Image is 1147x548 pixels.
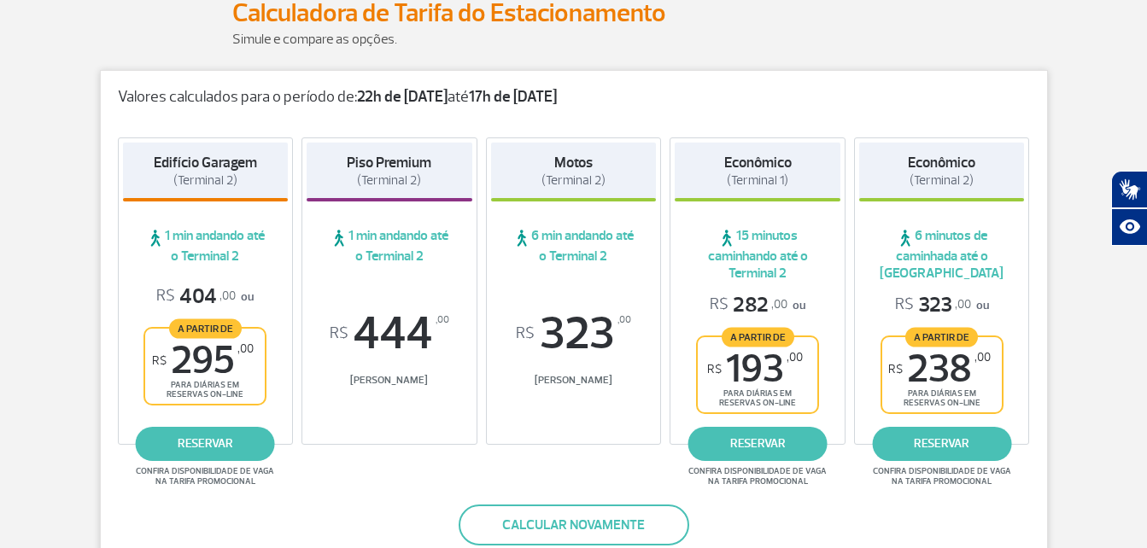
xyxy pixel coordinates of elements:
span: [PERSON_NAME] [491,374,657,387]
span: 1 min andando até o Terminal 2 [307,227,472,265]
span: (Terminal 1) [727,172,788,189]
span: para diárias em reservas on-line [897,388,987,408]
p: Valores calculados para o período de: até [118,88,1030,107]
strong: Edifício Garagem [154,154,257,172]
span: para diárias em reservas on-line [712,388,803,408]
span: 282 [710,292,787,318]
sup: R$ [516,324,535,343]
span: A partir de [169,318,242,338]
span: (Terminal 2) [173,172,237,189]
span: 238 [888,350,991,388]
sup: R$ [330,324,348,343]
span: [PERSON_NAME] [307,374,472,387]
p: ou [156,283,254,310]
sup: ,00 [787,350,803,364]
strong: Motos [554,154,593,172]
strong: 17h de [DATE] [469,87,557,107]
span: 193 [707,350,803,388]
span: Confira disponibilidade de vaga na tarifa promocional [133,466,277,487]
span: 1 min andando até o Terminal 2 [123,227,289,265]
sup: R$ [888,362,903,376]
div: Plugin de acessibilidade da Hand Talk. [1111,171,1147,246]
sup: ,00 [974,350,991,364]
p: ou [895,292,989,318]
span: 15 minutos caminhando até o Terminal 2 [675,227,840,282]
button: Calcular novamente [459,504,689,545]
sup: ,00 [436,311,449,329]
sup: ,00 [617,311,631,329]
strong: Econômico [724,154,792,172]
span: A partir de [722,327,794,347]
span: 404 [156,283,236,310]
span: Confira disponibilidade de vaga na tarifa promocional [870,466,1014,487]
span: (Terminal 2) [357,172,421,189]
span: para diárias em reservas on-line [160,380,250,399]
strong: Piso Premium [347,154,431,172]
strong: 22h de [DATE] [357,87,448,107]
sup: ,00 [237,341,254,356]
p: Simule e compare as opções. [232,29,916,50]
span: (Terminal 2) [910,172,974,189]
a: reservar [136,427,275,461]
span: 323 [895,292,971,318]
span: 6 minutos de caminhada até o [GEOGRAPHIC_DATA] [859,227,1025,282]
span: (Terminal 2) [541,172,606,189]
sup: R$ [707,362,722,376]
span: A partir de [905,327,978,347]
p: ou [710,292,805,318]
span: 295 [152,341,254,380]
span: Confira disponibilidade de vaga na tarifa promocional [686,466,829,487]
a: reservar [688,427,828,461]
button: Abrir tradutor de língua de sinais. [1111,171,1147,208]
sup: R$ [152,353,167,368]
button: Abrir recursos assistivos. [1111,208,1147,246]
strong: Econômico [908,154,975,172]
a: reservar [872,427,1011,461]
span: 6 min andando até o Terminal 2 [491,227,657,265]
span: 444 [307,311,472,357]
span: 323 [491,311,657,357]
